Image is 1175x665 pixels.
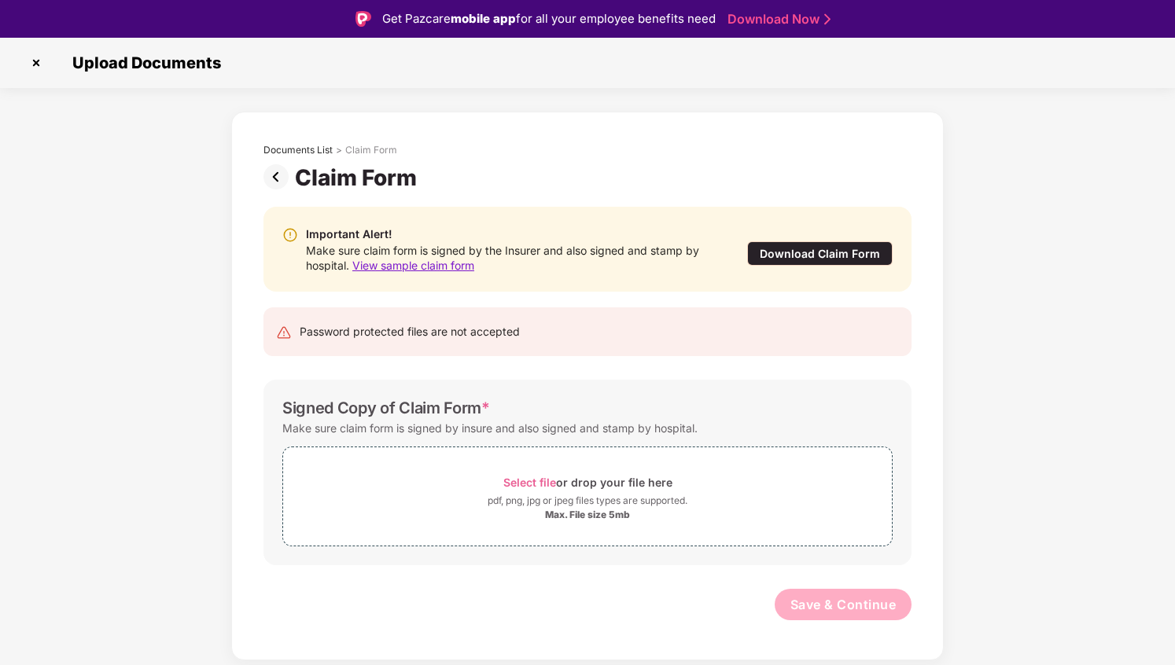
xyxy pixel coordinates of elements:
[824,11,831,28] img: Stroke
[306,243,715,273] div: Make sure claim form is signed by the Insurer and also signed and stamp by hospital.
[336,144,342,156] div: >
[306,226,715,243] div: Important Alert!
[545,509,630,521] div: Max. File size 5mb
[24,50,49,75] img: svg+xml;base64,PHN2ZyBpZD0iQ3Jvc3MtMzJ4MzIiIHhtbG5zPSJodHRwOi8vd3d3LnczLm9yZy8yMDAwL3N2ZyIgd2lkdG...
[345,144,397,156] div: Claim Form
[57,53,229,72] span: Upload Documents
[263,144,333,156] div: Documents List
[503,472,672,493] div: or drop your file here
[282,417,698,439] div: Make sure claim form is signed by insure and also signed and stamp by hospital.
[282,227,298,243] img: svg+xml;base64,PHN2ZyBpZD0iV2FybmluZ18tXzIweDIwIiBkYXRhLW5hbWU9Ildhcm5pbmcgLSAyMHgyMCIgeG1sbnM9Im...
[503,476,556,489] span: Select file
[488,493,687,509] div: pdf, png, jpg or jpeg files types are supported.
[775,589,912,620] button: Save & Continue
[282,399,490,417] div: Signed Copy of Claim Form
[263,164,295,189] img: svg+xml;base64,PHN2ZyBpZD0iUHJldi0zMngzMiIgeG1sbnM9Imh0dHA6Ly93d3cudzMub3JnLzIwMDAvc3ZnIiB3aWR0aD...
[352,259,474,272] span: View sample claim form
[300,323,520,340] div: Password protected files are not accepted
[355,11,371,27] img: Logo
[283,459,892,534] span: Select fileor drop your file herepdf, png, jpg or jpeg files types are supported.Max. File size 5mb
[382,9,716,28] div: Get Pazcare for all your employee benefits need
[451,11,516,26] strong: mobile app
[295,164,423,191] div: Claim Form
[727,11,826,28] a: Download Now
[276,325,292,340] img: svg+xml;base64,PHN2ZyB4bWxucz0iaHR0cDovL3d3dy53My5vcmcvMjAwMC9zdmciIHdpZHRoPSIyNCIgaGVpZ2h0PSIyNC...
[747,241,893,266] div: Download Claim Form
